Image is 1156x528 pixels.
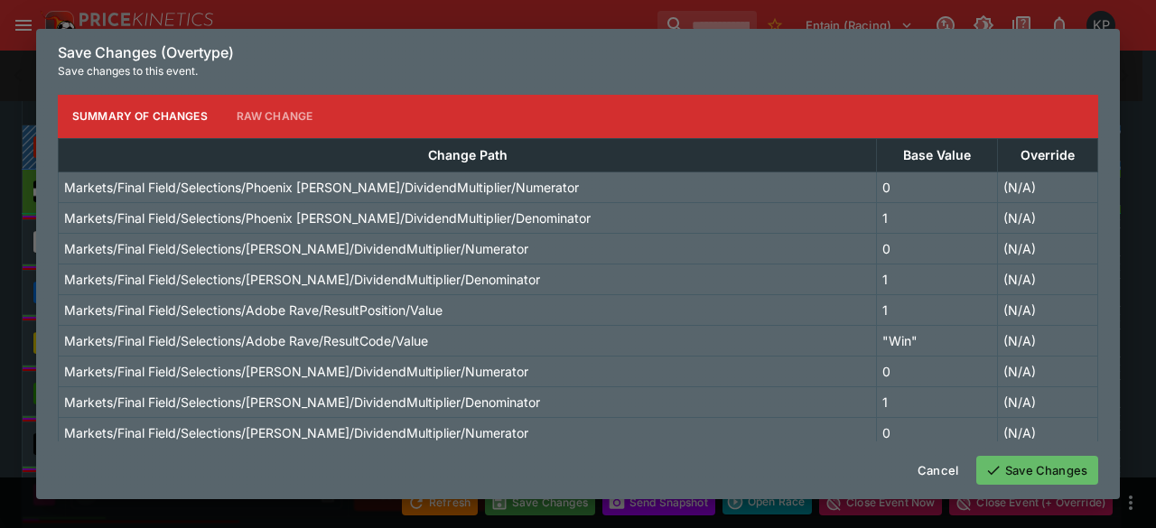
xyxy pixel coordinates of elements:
[877,264,998,294] td: 1
[64,331,428,350] p: Markets/Final Field/Selections/Adobe Rave/ResultCode/Value
[998,264,1098,294] td: (N/A)
[64,301,443,320] p: Markets/Final Field/Selections/Adobe Rave/ResultPosition/Value
[877,294,998,325] td: 1
[877,417,998,448] td: 0
[64,270,540,289] p: Markets/Final Field/Selections/[PERSON_NAME]/DividendMultiplier/Denominator
[64,423,528,442] p: Markets/Final Field/Selections/[PERSON_NAME]/DividendMultiplier/Numerator
[998,417,1098,448] td: (N/A)
[998,386,1098,417] td: (N/A)
[998,325,1098,356] td: (N/A)
[58,95,222,138] button: Summary of Changes
[877,202,998,233] td: 1
[222,95,328,138] button: Raw Change
[877,138,998,171] th: Base Value
[877,233,998,264] td: 0
[59,138,877,171] th: Change Path
[998,356,1098,386] td: (N/A)
[907,456,969,485] button: Cancel
[58,62,1098,80] p: Save changes to this event.
[64,239,528,258] p: Markets/Final Field/Selections/[PERSON_NAME]/DividendMultiplier/Numerator
[998,202,1098,233] td: (N/A)
[64,393,540,412] p: Markets/Final Field/Selections/[PERSON_NAME]/DividendMultiplier/Denominator
[877,386,998,417] td: 1
[64,208,591,227] p: Markets/Final Field/Selections/Phoenix [PERSON_NAME]/DividendMultiplier/Denominator
[877,356,998,386] td: 0
[877,325,998,356] td: "Win"
[64,178,579,197] p: Markets/Final Field/Selections/Phoenix [PERSON_NAME]/DividendMultiplier/Numerator
[998,171,1098,202] td: (N/A)
[58,43,1098,62] h6: Save Changes (Overtype)
[976,456,1098,485] button: Save Changes
[877,171,998,202] td: 0
[64,362,528,381] p: Markets/Final Field/Selections/[PERSON_NAME]/DividendMultiplier/Numerator
[998,138,1098,171] th: Override
[998,294,1098,325] td: (N/A)
[998,233,1098,264] td: (N/A)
